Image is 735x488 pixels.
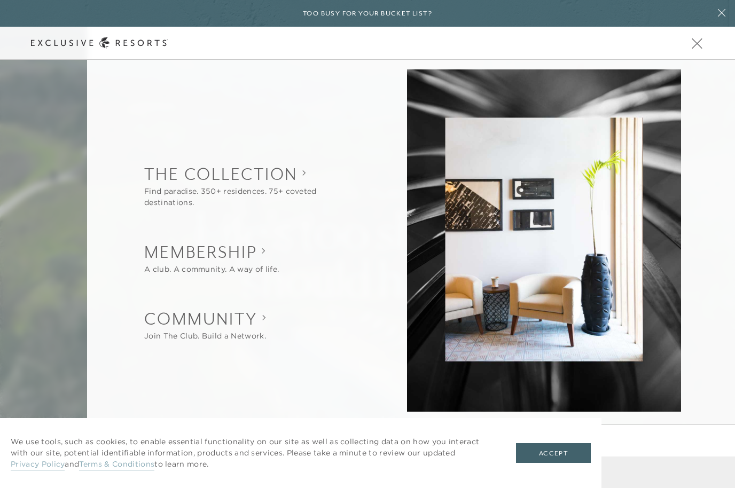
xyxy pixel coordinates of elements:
div: Find paradise. 350+ residences. 75+ coveted destinations. [144,186,362,208]
p: We use tools, such as cookies, to enable essential functionality on our site as well as collectin... [11,436,495,470]
div: A club. A community. A way of life. [144,264,279,275]
button: Accept [516,443,591,463]
button: Show Community sub-navigation [144,307,266,342]
a: Terms & Conditions [79,459,154,470]
button: Open navigation [690,40,704,47]
h2: Community [144,307,266,330]
h2: Membership [144,240,279,264]
button: Show Membership sub-navigation [144,240,279,275]
h2: The Collection [144,162,362,186]
a: Privacy Policy [11,459,65,470]
button: Show The Collection sub-navigation [144,162,362,208]
h6: Too busy for your bucket list? [303,9,432,19]
div: Join The Club. Build a Network. [144,330,266,342]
